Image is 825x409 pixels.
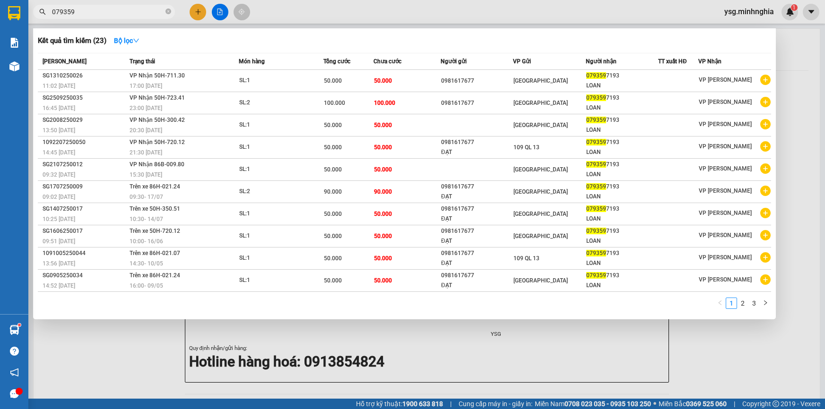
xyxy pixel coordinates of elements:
[9,61,19,71] img: warehouse-icon
[513,100,568,106] span: [GEOGRAPHIC_DATA]
[441,147,512,157] div: ĐẠT
[114,37,139,44] strong: Bộ lọc
[130,260,163,267] span: 14:30 - 10/05
[441,182,512,192] div: 0981617677
[441,192,512,202] div: ĐẠT
[43,127,75,134] span: 13:50 [DATE]
[699,210,752,216] span: VP [PERSON_NAME]
[586,236,658,246] div: LOAN
[699,165,752,172] span: VP [PERSON_NAME]
[586,58,617,65] span: Người nhận
[374,144,392,151] span: 50.000
[513,166,568,173] span: [GEOGRAPHIC_DATA]
[130,58,155,65] span: Trạng thái
[441,76,512,86] div: 0981617677
[43,171,75,178] span: 09:32 [DATE]
[239,120,310,130] div: SL: 1
[374,211,392,217] span: 50.000
[130,250,180,256] span: Trên xe 86H-021.07
[130,161,184,168] span: VP Nhận 86B-009.80
[586,183,606,190] span: 079359
[43,248,127,258] div: 1091005250044
[43,58,87,65] span: [PERSON_NAME]
[9,38,19,48] img: solution-icon
[586,214,658,224] div: LOAN
[714,298,726,309] button: left
[43,83,75,89] span: 11:02 [DATE]
[133,37,139,44] span: down
[738,298,748,308] a: 2
[130,94,185,101] span: VP Nhận 50H-723.41
[324,144,342,151] span: 50.000
[239,209,310,219] div: SL: 1
[239,253,310,264] div: SL: 1
[760,252,771,263] span: plus-circle
[586,72,606,79] span: 079359
[43,115,127,125] div: SG2008250029
[43,216,75,222] span: 10:25 [DATE]
[699,187,752,194] span: VP [PERSON_NAME]
[717,300,723,306] span: left
[10,368,19,377] span: notification
[43,271,127,281] div: SG0905250034
[130,117,185,123] span: VP Nhận 50H-300.42
[324,277,342,284] span: 50.000
[374,255,392,262] span: 50.000
[43,149,75,156] span: 14:45 [DATE]
[43,226,127,236] div: SG1606250017
[513,211,568,217] span: [GEOGRAPHIC_DATA]
[130,183,180,190] span: Trên xe 86H-021.24
[441,58,467,65] span: Người gửi
[586,228,606,234] span: 079359
[38,36,106,46] h3: Kết quả tìm kiếm ( 23 )
[586,204,658,214] div: 7193
[441,137,512,147] div: 0981617677
[324,166,342,173] span: 50.000
[43,204,127,214] div: SG1407250017
[586,258,658,268] div: LOAN
[239,98,310,108] div: SL: 2
[18,324,21,326] sup: 1
[586,115,658,125] div: 7193
[324,100,345,106] span: 100.000
[43,282,75,289] span: 14:52 [DATE]
[513,188,568,195] span: [GEOGRAPHIC_DATA]
[586,205,606,212] span: 079359
[39,9,46,15] span: search
[130,194,163,200] span: 09:30 - 17/07
[239,76,310,86] div: SL: 1
[760,298,771,309] li: Next Page
[10,347,19,356] span: question-circle
[586,71,658,81] div: 7193
[441,271,512,281] div: 0981617677
[749,298,759,308] a: 3
[374,277,392,284] span: 50.000
[586,272,606,279] span: 079359
[374,233,392,239] span: 50.000
[43,194,75,200] span: 09:02 [DATE]
[760,298,771,309] button: right
[43,182,127,192] div: SG1707250009
[130,127,162,134] span: 20:30 [DATE]
[374,100,395,106] span: 100.000
[441,214,512,224] div: ĐẠT
[699,276,752,283] span: VP [PERSON_NAME]
[106,33,147,48] button: Bộ lọcdown
[586,160,658,170] div: 7193
[374,166,392,173] span: 50.000
[737,298,748,309] li: 2
[513,122,568,128] span: [GEOGRAPHIC_DATA]
[43,71,127,81] div: SG1310250026
[441,226,512,236] div: 0981617677
[586,93,658,103] div: 7193
[760,141,771,152] span: plus-circle
[441,248,512,258] div: 0981617677
[586,192,658,202] div: LOAN
[43,238,75,245] span: 09:51 [DATE]
[239,164,310,175] div: SL: 1
[586,139,606,145] span: 079359
[760,186,771,196] span: plus-circle
[698,58,721,65] span: VP Nhận
[658,58,687,65] span: TT xuất HĐ
[586,182,658,192] div: 7193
